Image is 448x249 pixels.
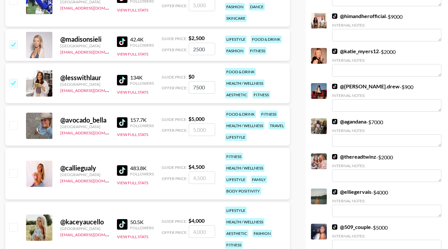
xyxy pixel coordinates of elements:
[60,4,126,11] a: [EMAIL_ADDRESS][DOMAIN_NAME]
[60,48,126,55] a: [EMAIL_ADDRESS][DOMAIN_NAME]
[189,225,215,238] input: 4,000
[225,176,247,183] div: lifestyle
[60,35,109,43] div: @ madisonsieli
[332,48,379,55] a: @katie_myers12
[249,3,265,11] div: dance
[332,118,366,125] a: @agandana
[162,75,187,79] span: Guide Price:
[130,219,154,225] div: 50.5K
[117,8,148,12] button: View Full Stats
[225,207,247,214] div: lifestyle
[332,13,337,19] img: TikTok
[225,122,265,129] div: health / wellness
[130,43,154,48] div: Followers
[60,43,109,48] div: [GEOGRAPHIC_DATA]
[332,13,386,19] a: @himandherofficial
[189,171,215,184] input: 4,500
[268,122,285,129] div: travel
[225,68,256,76] div: food & drink
[332,163,441,168] div: Internal Notes:
[117,36,127,47] img: TikTok
[60,124,109,129] div: [GEOGRAPHIC_DATA]
[188,73,194,79] strong: $ 0
[130,81,154,86] div: Followers
[130,123,154,128] div: Followers
[225,79,265,87] div: health / wellness
[189,124,215,136] input: 5,000
[332,224,371,230] a: @509_couple
[60,87,126,93] a: [EMAIL_ADDRESS][DOMAIN_NAME]
[162,165,187,170] span: Guide Price:
[162,85,187,90] span: Offer Price:
[162,176,187,181] span: Offer Price:
[60,177,126,183] a: [EMAIL_ADDRESS][DOMAIN_NAME]
[225,218,265,226] div: health / wellness
[60,172,109,177] div: [GEOGRAPHIC_DATA]
[189,81,215,94] input: 0
[225,35,247,43] div: lifestyle
[332,49,337,54] img: TikTok
[251,176,267,183] div: family
[130,165,154,171] div: 483.8K
[332,189,337,194] img: TikTok
[130,117,154,123] div: 157.7K
[332,84,337,89] img: TikTok
[225,153,243,160] div: fitness
[249,47,266,55] div: fitness
[332,13,441,41] div: - $ 9000
[162,230,187,235] span: Offer Price:
[332,189,441,217] div: - $ 4000
[130,225,154,230] div: Followers
[332,83,441,112] div: - $ 900
[162,47,187,52] span: Offer Price:
[332,58,441,63] div: Internal Notes:
[60,116,109,124] div: @ avocado_bella
[332,153,441,182] div: - $ 2000
[225,133,247,141] div: lifestyle
[332,23,441,28] div: Internal Notes:
[225,241,243,249] div: fitness
[225,110,256,118] div: food & drink
[117,132,148,137] button: View Full Stats
[332,234,441,238] div: Internal Notes:
[117,52,148,57] button: View Full Stats
[188,164,205,170] strong: $ 4,500
[162,117,187,122] span: Guide Price:
[332,154,337,159] img: TikTok
[162,219,187,224] span: Guide Price:
[332,128,441,133] div: Internal Notes:
[332,153,376,160] a: @thereadtwinz
[332,93,441,98] div: Internal Notes:
[162,3,187,8] span: Offer Price:
[130,74,154,81] div: 134K
[225,230,248,237] div: aesthetic
[130,171,154,176] div: Followers
[60,231,126,237] a: [EMAIL_ADDRESS][DOMAIN_NAME]
[60,129,126,135] a: [EMAIL_ADDRESS][DOMAIN_NAME]
[188,116,205,122] strong: $ 5,000
[225,14,247,22] div: skincare
[162,128,187,133] span: Offer Price:
[332,198,441,203] div: Internal Notes:
[117,234,148,239] button: View Full Stats
[332,48,441,77] div: - $ 2000
[117,219,127,230] img: TikTok
[332,118,441,147] div: - $ 7000
[60,82,109,87] div: [GEOGRAPHIC_DATA]
[162,36,187,41] span: Guide Price:
[225,47,245,55] div: fashion
[60,226,109,231] div: [GEOGRAPHIC_DATA]
[188,217,205,224] strong: $ 4,000
[117,117,127,128] img: TikTok
[332,224,337,230] img: TikTok
[117,75,127,85] img: TikTok
[60,218,109,226] div: @ kaceyaucello
[332,189,371,195] a: @elliegervais
[251,35,282,43] div: food & drink
[117,90,148,95] button: View Full Stats
[130,36,154,43] div: 42.4K
[260,110,278,118] div: fitness
[225,187,261,195] div: body positivity
[252,230,272,237] div: fashion
[117,180,148,185] button: View Full Stats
